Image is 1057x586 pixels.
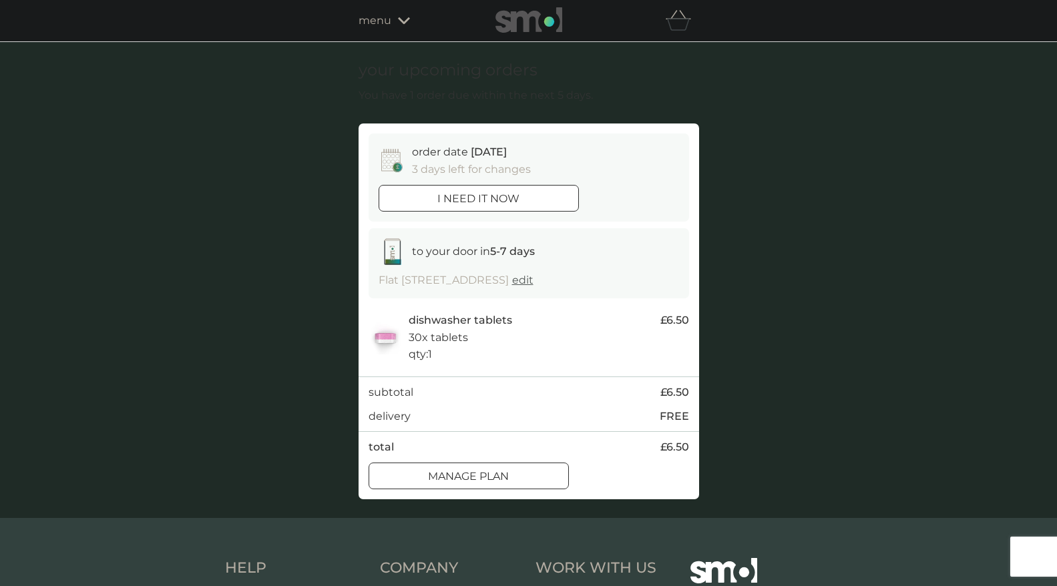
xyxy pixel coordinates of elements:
[660,408,689,425] p: FREE
[428,468,509,485] p: Manage plan
[412,143,507,161] p: order date
[225,558,367,579] h4: Help
[359,87,593,104] p: You have 1 order due within the next 5 days.
[369,384,413,401] p: subtotal
[412,245,535,258] span: to your door in
[536,558,656,579] h4: Work With Us
[512,274,534,286] a: edit
[369,463,569,489] button: Manage plan
[437,190,519,208] p: i need it now
[359,61,538,80] h1: your upcoming orders
[495,7,562,33] img: smol
[666,7,699,34] div: basket
[412,161,531,178] p: 3 days left for changes
[490,245,535,258] strong: 5-7 days
[379,185,579,212] button: i need it now
[471,145,507,158] span: [DATE]
[409,346,432,363] p: qty : 1
[409,329,468,346] p: 30x tablets
[379,272,534,289] p: Flat [STREET_ADDRESS]
[359,12,391,29] span: menu
[409,312,512,329] p: dishwasher tablets
[660,312,689,329] span: £6.50
[660,384,689,401] span: £6.50
[369,408,411,425] p: delivery
[380,558,522,579] h4: Company
[369,438,394,456] p: total
[660,438,689,456] span: £6.50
